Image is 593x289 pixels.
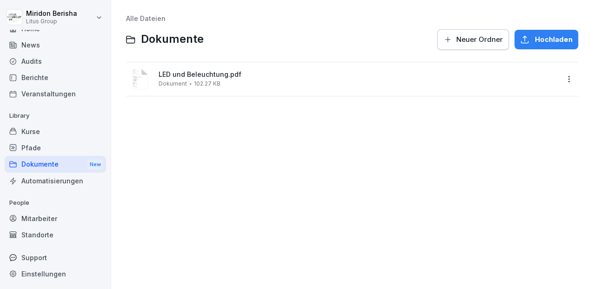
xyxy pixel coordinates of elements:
[5,195,106,210] p: People
[5,123,106,140] a: Kurse
[26,10,77,18] p: Miridon Berisha
[5,173,106,189] a: Automatisierungen
[5,69,106,86] a: Berichte
[126,14,166,22] a: Alle Dateien
[5,140,106,156] a: Pfade
[514,30,578,49] button: Hochladen
[5,210,106,227] a: Mitarbeiter
[5,249,106,266] div: Support
[535,34,573,45] span: Hochladen
[141,33,204,46] span: Dokumente
[159,71,559,79] span: LED und Beleuchtung.pdf
[5,227,106,243] a: Standorte
[87,159,103,170] div: New
[194,81,220,87] span: 102.27 KB
[456,34,503,45] span: Neuer Ordner
[5,266,106,282] a: Einstellungen
[5,37,106,53] a: News
[5,156,106,173] div: Dokumente
[5,156,106,173] a: DokumenteNew
[159,81,187,87] span: Dokument
[5,108,106,123] p: Library
[26,18,77,25] p: Litus Group
[437,29,509,50] button: Neuer Ordner
[5,86,106,102] a: Veranstaltungen
[5,53,106,69] a: Audits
